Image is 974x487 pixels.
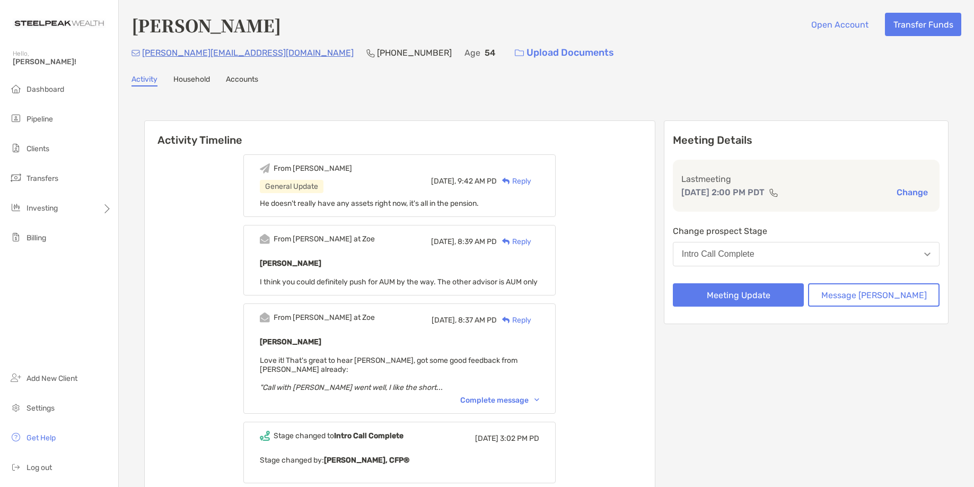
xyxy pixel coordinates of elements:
[260,356,517,392] span: Love it! That's great to hear [PERSON_NAME], got some good feedback from [PERSON_NAME] already:
[497,236,531,247] div: Reply
[508,41,621,64] a: Upload Documents
[10,171,22,184] img: transfers icon
[673,283,804,307] button: Meeting Update
[27,144,49,153] span: Clients
[458,316,497,325] span: 8:37 AM PD
[497,176,531,187] div: Reply
[893,187,931,198] button: Change
[885,13,961,36] button: Transfer Funds
[377,46,452,59] p: [PHONE_NUMBER]
[27,463,52,472] span: Log out
[808,283,940,307] button: Message [PERSON_NAME]
[260,259,321,268] b: [PERSON_NAME]
[10,82,22,95] img: dashboard icon
[366,49,375,57] img: Phone Icon
[131,50,140,56] img: Email Icon
[458,237,497,246] span: 8:39 AM PD
[10,401,22,414] img: settings icon
[681,186,765,199] p: [DATE] 2:00 PM PDT
[502,178,510,185] img: Reply icon
[10,142,22,154] img: clients icon
[10,201,22,214] img: investing icon
[497,315,531,326] div: Reply
[673,242,940,266] button: Intro Call Complete
[534,398,539,402] img: Chevron icon
[10,431,22,443] img: get-help icon
[681,172,931,186] p: Last meeting
[431,237,456,246] span: [DATE],
[27,404,55,413] span: Settings
[13,4,106,42] img: Zoe Logo
[431,177,456,186] span: [DATE],
[274,234,375,243] div: From [PERSON_NAME] at Zoe
[432,316,457,325] span: [DATE],
[682,249,754,259] div: Intro Call Complete
[458,177,497,186] span: 9:42 AM PD
[673,224,940,238] p: Change prospect Stage
[27,174,58,183] span: Transfers
[131,13,281,37] h4: [PERSON_NAME]
[769,188,778,197] img: communication type
[274,431,403,440] div: Stage changed to
[10,112,22,125] img: pipeline icon
[924,253,931,256] img: Open dropdown arrow
[10,460,22,473] img: logout icon
[475,434,498,443] span: [DATE]
[334,431,403,440] b: Intro Call Complete
[324,456,409,465] b: [PERSON_NAME], CFP®
[142,46,354,59] p: [PERSON_NAME][EMAIL_ADDRESS][DOMAIN_NAME]
[260,383,443,392] em: "Call with [PERSON_NAME] went well, I like the short...
[260,199,479,208] span: He doesn't really have any assets right now, it's all in the pension.
[260,234,270,244] img: Event icon
[27,204,58,213] span: Investing
[260,163,270,173] img: Event icon
[27,85,64,94] span: Dashboard
[226,75,258,86] a: Accounts
[145,121,655,146] h6: Activity Timeline
[803,13,876,36] button: Open Account
[131,75,157,86] a: Activity
[274,164,352,173] div: From [PERSON_NAME]
[460,396,539,405] div: Complete message
[260,431,270,441] img: Event icon
[502,238,510,245] img: Reply icon
[515,49,524,57] img: button icon
[27,233,46,242] span: Billing
[260,312,270,323] img: Event icon
[500,434,539,443] span: 3:02 PM PD
[27,374,77,383] span: Add New Client
[464,46,480,59] p: Age
[27,433,56,442] span: Get Help
[485,46,495,59] p: 54
[274,313,375,322] div: From [PERSON_NAME] at Zoe
[13,57,112,66] span: [PERSON_NAME]!
[260,454,539,467] p: Stage changed by:
[673,134,940,147] p: Meeting Details
[27,115,53,124] span: Pipeline
[260,180,323,193] div: General Update
[10,231,22,243] img: billing icon
[502,317,510,324] img: Reply icon
[173,75,210,86] a: Household
[10,371,22,384] img: add_new_client icon
[260,277,538,286] span: I think you could definitely push for AUM by the way. The other advisor is AUM only
[260,337,321,346] b: [PERSON_NAME]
